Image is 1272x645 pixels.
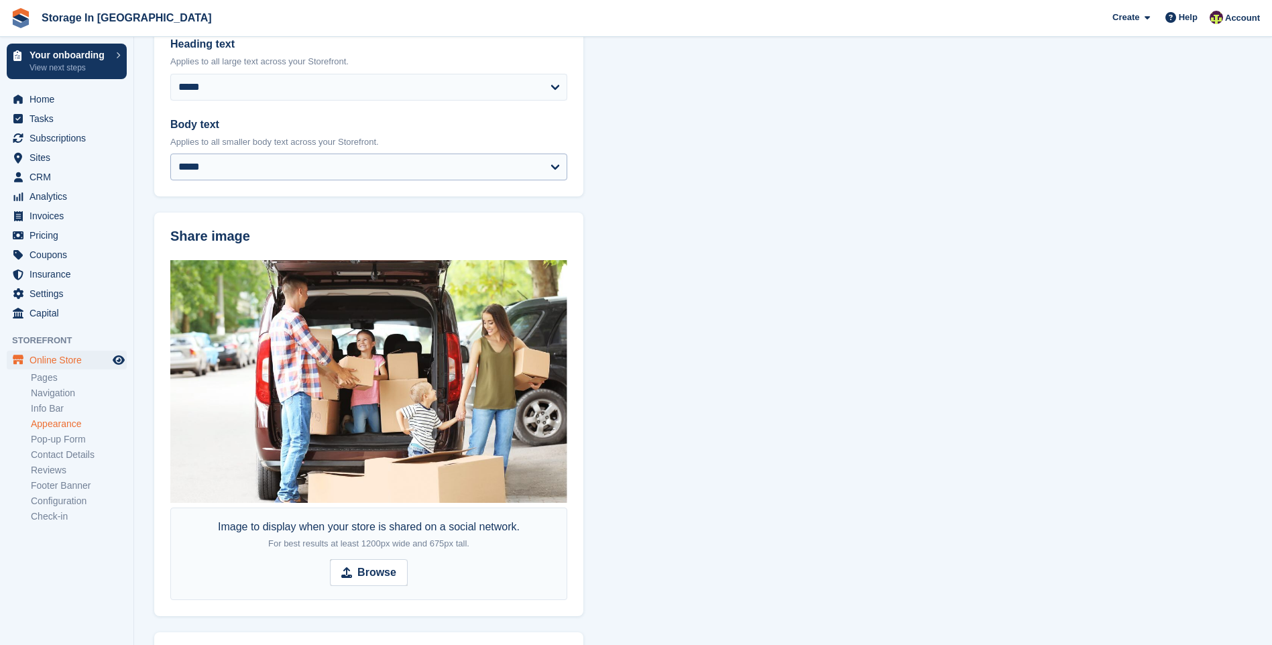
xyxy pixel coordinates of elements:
[30,62,109,74] p: View next steps
[1179,11,1198,24] span: Help
[7,129,127,148] a: menu
[31,418,127,430] a: Appearance
[1210,11,1223,24] img: Colin Wood
[7,284,127,303] a: menu
[31,387,127,400] a: Navigation
[36,7,217,29] a: Storage In [GEOGRAPHIC_DATA]
[7,265,127,284] a: menu
[7,304,127,322] a: menu
[170,55,567,68] p: Applies to all large text across your Storefront.
[30,129,110,148] span: Subscriptions
[7,245,127,264] a: menu
[170,117,567,133] label: Body text
[30,207,110,225] span: Invoices
[11,8,31,28] img: stora-icon-8386f47178a22dfd0bd8f6a31ec36ba5ce8667c1dd55bd0f319d3a0aa187defe.svg
[30,284,110,303] span: Settings
[30,148,110,167] span: Sites
[31,433,127,446] a: Pop-up Form
[170,135,567,149] p: Applies to all smaller body text across your Storefront.
[7,148,127,167] a: menu
[7,351,127,369] a: menu
[357,565,396,581] strong: Browse
[30,351,110,369] span: Online Store
[7,168,127,186] a: menu
[31,479,127,492] a: Footer Banner
[268,538,469,548] span: For best results at least 1200px wide and 675px tall.
[170,36,567,52] label: Heading text
[111,352,127,368] a: Preview store
[30,187,110,206] span: Analytics
[7,44,127,79] a: Your onboarding View next steps
[31,371,127,384] a: Pages
[30,245,110,264] span: Coupons
[218,519,520,551] div: Image to display when your store is shared on a social network.
[170,229,567,244] h2: Share image
[31,449,127,461] a: Contact Details
[330,559,408,586] input: Browse
[7,226,127,245] a: menu
[170,260,567,504] img: Storage%20In%20Stornoway-social.jpg
[30,265,110,284] span: Insurance
[31,495,127,508] a: Configuration
[30,50,109,60] p: Your onboarding
[31,510,127,523] a: Check-in
[30,90,110,109] span: Home
[30,168,110,186] span: CRM
[7,187,127,206] a: menu
[31,464,127,477] a: Reviews
[30,226,110,245] span: Pricing
[1225,11,1260,25] span: Account
[1112,11,1139,24] span: Create
[30,304,110,322] span: Capital
[30,109,110,128] span: Tasks
[7,109,127,128] a: menu
[7,207,127,225] a: menu
[31,402,127,415] a: Info Bar
[12,334,133,347] span: Storefront
[7,90,127,109] a: menu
